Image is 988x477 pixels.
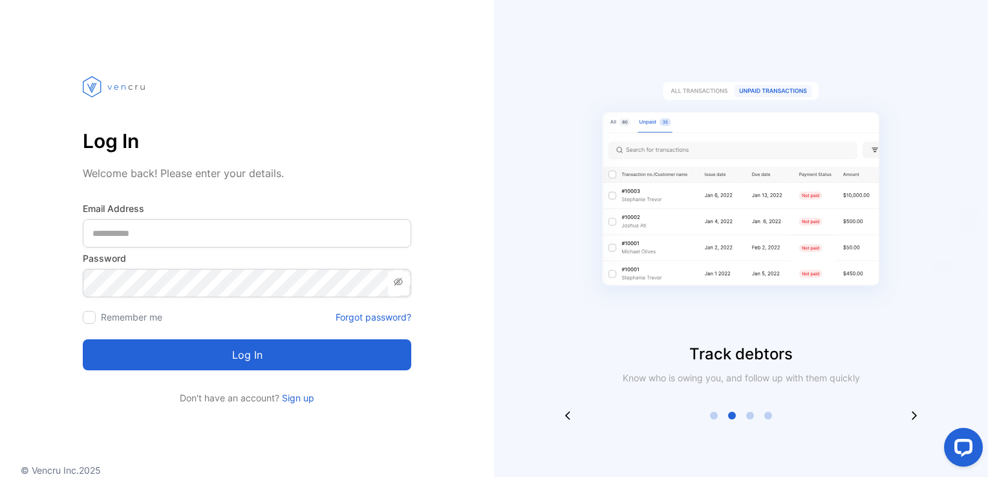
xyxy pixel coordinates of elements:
p: Track debtors [494,343,988,366]
a: Forgot password? [336,310,411,324]
img: slider image [579,52,903,343]
label: Password [83,251,411,265]
button: Log in [83,339,411,370]
p: Welcome back! Please enter your details. [83,165,411,181]
iframe: LiveChat chat widget [934,423,988,477]
label: Remember me [101,312,162,323]
p: Don't have an account? [83,391,411,405]
p: Log In [83,125,411,156]
img: vencru logo [83,52,147,122]
a: Sign up [279,392,314,403]
label: Email Address [83,202,411,215]
p: Know who is owing you, and follow up with them quickly [617,371,865,385]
